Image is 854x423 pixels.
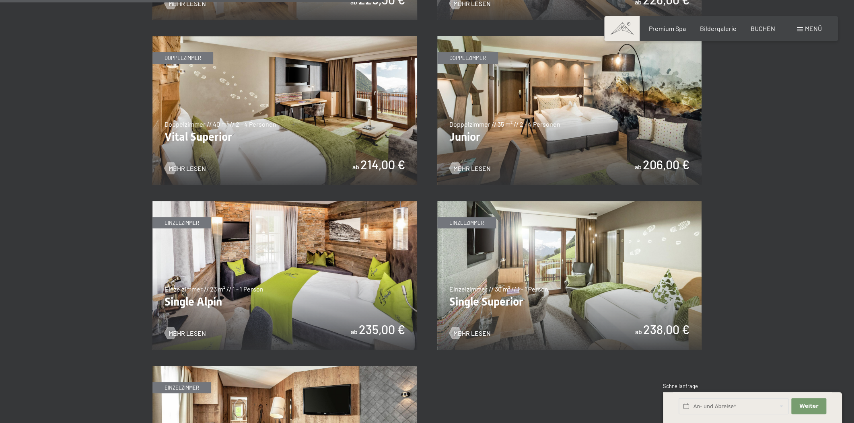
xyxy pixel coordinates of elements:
[700,25,737,32] a: Bildergalerie
[152,37,417,41] a: Vital Superior
[169,164,206,173] span: Mehr Lesen
[169,329,206,338] span: Mehr Lesen
[648,25,685,32] a: Premium Spa
[453,329,491,338] span: Mehr Lesen
[449,164,491,173] a: Mehr Lesen
[449,329,491,338] a: Mehr Lesen
[165,164,206,173] a: Mehr Lesen
[453,164,491,173] span: Mehr Lesen
[437,201,702,350] img: Single Superior
[152,36,417,185] img: Vital Superior
[799,402,818,410] span: Weiter
[152,201,417,350] img: Single Alpin
[152,201,417,206] a: Single Alpin
[751,25,775,32] a: BUCHEN
[437,201,702,206] a: Single Superior
[437,36,702,185] img: Junior
[165,329,206,338] a: Mehr Lesen
[805,25,822,32] span: Menü
[791,398,826,415] button: Weiter
[437,37,702,41] a: Junior
[152,366,417,371] a: Single Relax
[663,383,698,389] span: Schnellanfrage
